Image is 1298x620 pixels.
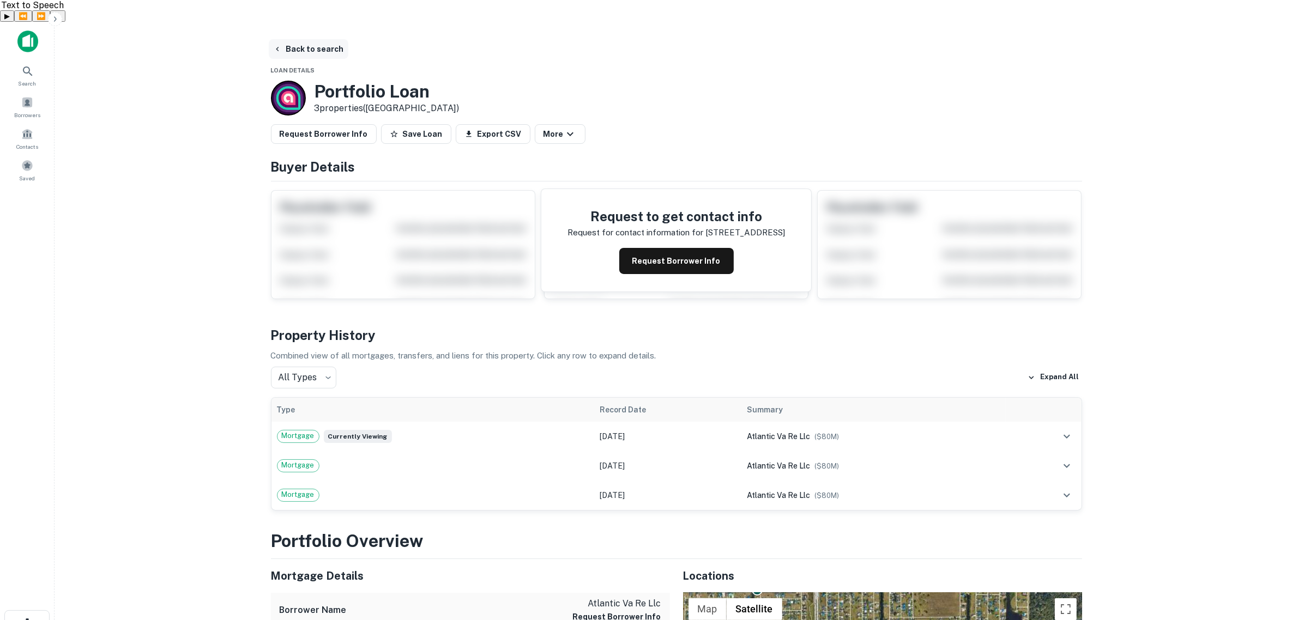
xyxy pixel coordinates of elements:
[1243,533,1298,585] iframe: Chat Widget
[573,597,661,610] p: atlantic va re llc
[16,142,38,151] span: Contacts
[594,451,741,481] td: [DATE]
[568,206,785,226] h4: Request to get contact info
[727,598,782,620] button: Show satellite imagery
[456,124,530,144] button: Export CSV
[1058,427,1076,446] button: expand row
[619,248,734,274] button: Request Borrower Info
[271,528,1082,554] h3: Portfolio Overview
[271,67,315,74] span: Loan Details
[20,174,35,183] span: Saved
[814,462,839,470] span: ($ 80M )
[1058,486,1076,504] button: expand row
[14,10,32,22] button: Previous
[271,568,670,584] h5: Mortgage Details
[271,325,1082,345] h4: Property History
[594,422,741,451] td: [DATE]
[705,226,785,239] p: [STREET_ADDRESS]
[277,430,319,441] span: Mortgage
[324,430,392,443] span: Currently viewing
[3,124,51,153] a: Contacts
[3,155,51,185] a: Saved
[277,489,319,500] span: Mortgage
[271,398,595,422] th: Type
[277,460,319,471] span: Mortgage
[535,124,585,144] button: More
[683,568,1082,584] h5: Locations
[594,398,741,422] th: Record Date
[689,598,727,620] button: Show street map
[32,10,50,22] button: Forward
[269,39,348,59] button: Back to search
[280,604,347,617] h6: Borrower Name
[14,111,40,119] span: Borrowers
[50,10,65,22] button: Settings
[271,157,1082,177] h4: Buyer Details
[315,81,460,102] h3: Portfolio Loan
[747,461,810,470] span: atlantic va re llc
[747,491,810,500] span: atlantic va re llc
[747,432,810,441] span: atlantic va re llc
[3,60,51,90] a: Search
[1055,598,1077,620] button: Toggle fullscreen view
[3,92,51,121] a: Borrowers
[315,102,460,115] p: 3 properties ([GEOGRAPHIC_DATA])
[271,124,377,144] button: Request Borrower Info
[271,367,336,388] div: All Types
[271,349,1082,362] p: Combined view of all mortgages, transfers, and liens for this property. Click any row to expand d...
[568,226,703,239] p: Request for contact information for
[814,491,839,500] span: ($ 80M )
[594,481,741,510] td: [DATE]
[17,31,38,52] img: capitalize-icon.png
[19,79,37,88] span: Search
[1058,457,1076,475] button: expand row
[1025,369,1082,386] button: Expand All
[381,124,451,144] button: Save Loan
[741,398,1006,422] th: Summary
[814,433,839,441] span: ($ 80M )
